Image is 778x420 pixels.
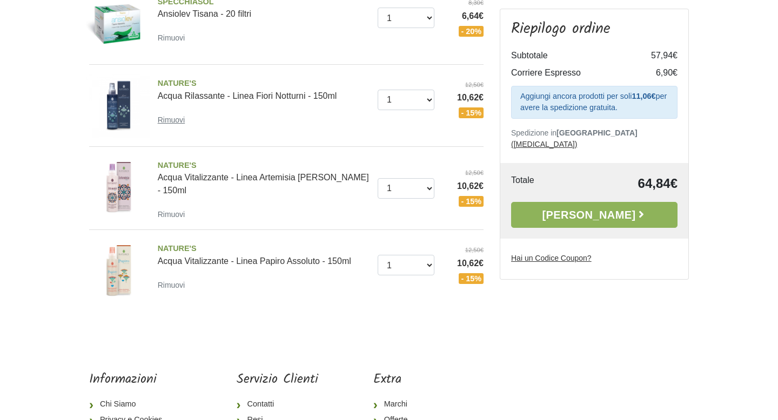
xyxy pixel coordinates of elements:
[511,202,678,228] a: [PERSON_NAME]
[459,107,484,118] span: - 15%
[442,257,484,270] span: 10,62€
[158,78,370,100] a: NATURE'SAcqua Rilassante - Linea Fiori Notturni - 150ml
[634,64,678,82] td: 6,90€
[511,20,678,38] h3: Riepilogo ordine
[511,64,634,82] td: Corriere Espresso
[459,273,484,284] span: - 15%
[442,168,484,178] del: 12,50€
[158,160,370,195] a: NATURE'SAcqua Vitalizzante - Linea Artemisia [PERSON_NAME] - 150ml
[89,372,181,388] h5: Informazioni
[442,91,484,104] span: 10,62€
[511,254,592,262] u: Hai un Codice Coupon?
[237,372,318,388] h5: Servizio Clienti
[500,372,689,410] iframe: fb:page Facebook Social Plugin
[158,33,185,42] small: Rimuovi
[373,396,445,412] a: Marchi
[511,127,678,150] p: Spedizione in
[158,116,185,124] small: Rimuovi
[158,160,370,172] span: NATURE'S
[442,80,484,90] del: 12,50€
[632,92,655,100] strong: 11,06€
[158,243,370,266] a: NATURE'SAcqua Vitalizzante - Linea Papiro Assoluto - 150ml
[442,10,484,23] span: 6,64€
[158,281,185,289] small: Rimuovi
[158,243,370,255] span: NATURE'S
[459,196,484,207] span: - 15%
[85,239,150,303] img: Acqua Vitalizzante - Linea Papiro Assoluto - 150ml
[158,78,370,90] span: NATURE'S
[158,31,190,44] a: Rimuovi
[459,26,484,37] span: - 20%
[158,207,190,221] a: Rimuovi
[158,278,190,292] a: Rimuovi
[634,47,678,64] td: 57,94€
[511,174,572,193] td: Totale
[442,246,484,255] del: 12,50€
[511,140,577,148] a: ([MEDICAL_DATA])
[556,128,638,137] b: [GEOGRAPHIC_DATA]
[158,113,190,126] a: Rimuovi
[511,47,634,64] td: Subtotale
[85,155,150,220] img: Acqua Vitalizzante - Linea Artemisia Fiorita - 150ml
[442,180,484,193] span: 10,62€
[572,174,678,193] td: 64,84€
[237,396,318,412] a: Contatti
[511,86,678,119] div: Aggiungi ancora prodotti per soli per avere la spedizione gratuita.
[158,210,185,219] small: Rimuovi
[89,396,181,412] a: Chi Siamo
[85,73,150,138] img: Acqua Rilassante - Linea Fiori Notturni - 150ml
[511,253,592,264] label: Hai un Codice Coupon?
[373,372,445,388] h5: Extra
